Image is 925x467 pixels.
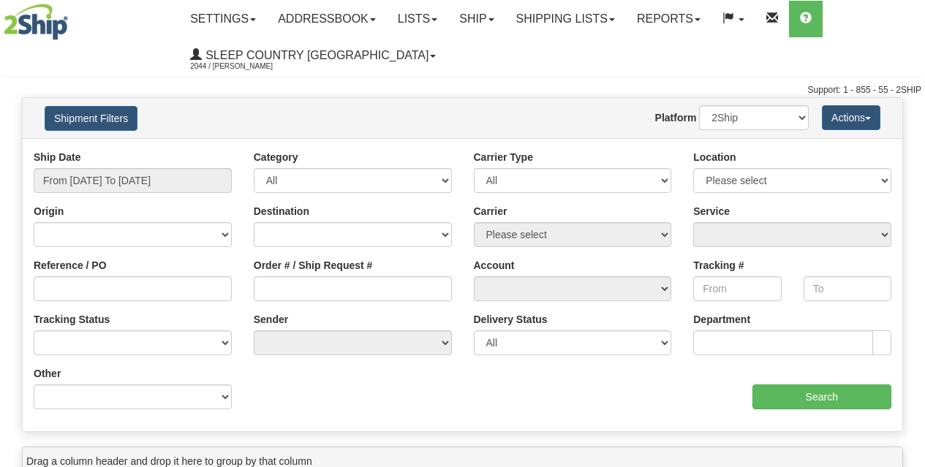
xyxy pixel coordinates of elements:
label: Other [34,366,61,381]
a: Addressbook [267,1,387,37]
a: Settings [179,1,267,37]
a: Reports [626,1,711,37]
input: To [804,276,891,301]
label: Location [693,150,736,164]
a: Sleep Country [GEOGRAPHIC_DATA] 2044 / [PERSON_NAME] [179,37,447,74]
label: Reference / PO [34,258,107,273]
input: Search [752,384,892,409]
span: Sleep Country [GEOGRAPHIC_DATA] [202,49,428,61]
label: Platform [655,110,697,125]
button: Shipment Filters [45,106,137,131]
label: Tracking Status [34,312,110,327]
div: Support: 1 - 855 - 55 - 2SHIP [4,84,921,96]
label: Carrier [474,204,507,219]
label: Category [254,150,298,164]
span: 2044 / [PERSON_NAME] [190,59,300,74]
iframe: chat widget [891,159,924,308]
label: Sender [254,312,288,327]
label: Department [693,312,750,327]
label: Tracking # [693,258,744,273]
a: Lists [387,1,448,37]
label: Origin [34,204,64,219]
a: Ship [448,1,505,37]
label: Delivery Status [474,312,548,327]
label: Service [693,204,730,219]
label: Ship Date [34,150,81,164]
label: Order # / Ship Request # [254,258,373,273]
label: Carrier Type [474,150,533,164]
label: Destination [254,204,309,219]
label: Account [474,258,515,273]
button: Actions [822,105,880,130]
a: Shipping lists [505,1,626,37]
input: From [693,276,781,301]
img: logo2044.jpg [4,4,68,40]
